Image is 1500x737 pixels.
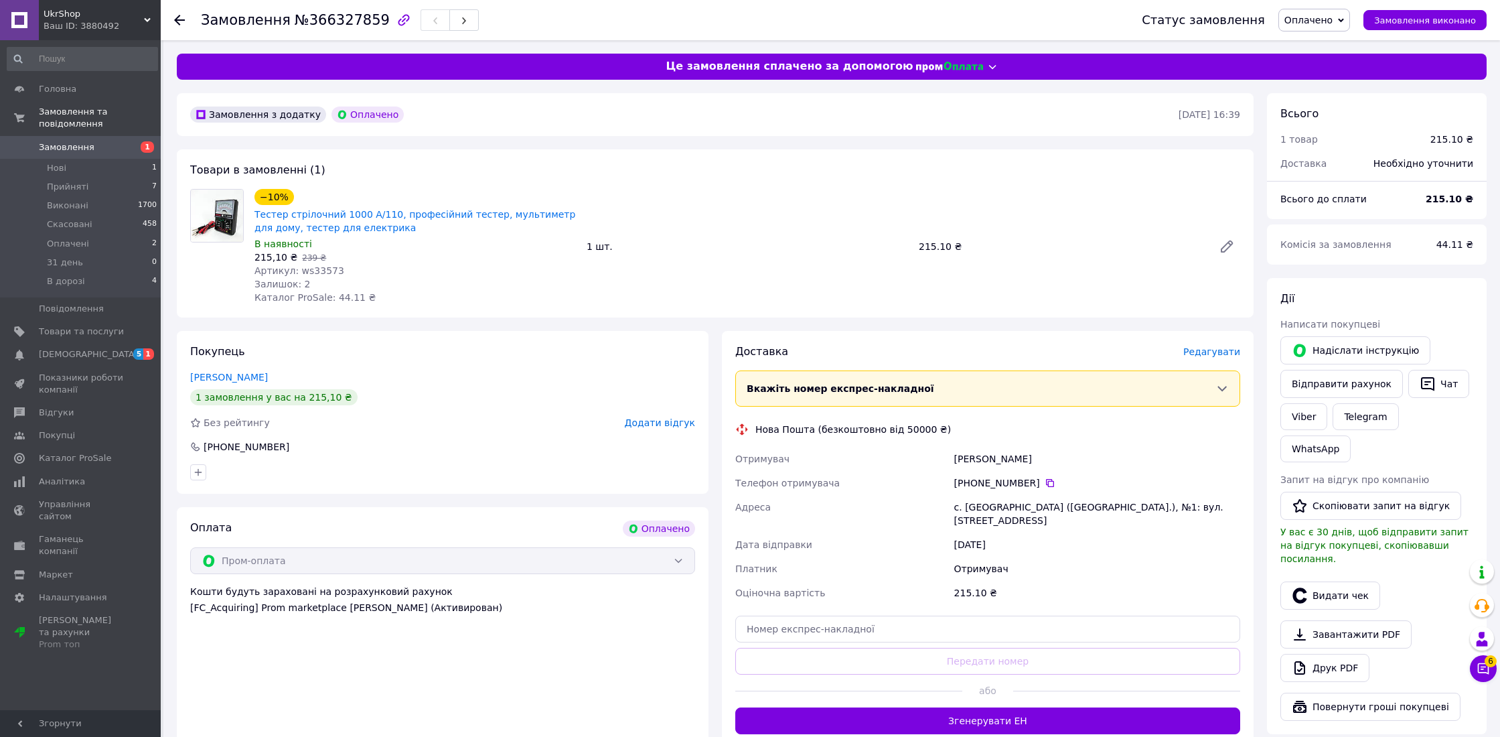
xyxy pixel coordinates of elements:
[295,12,390,28] span: №366327859
[254,239,312,249] span: В наявності
[39,592,107,604] span: Налаштування
[623,521,695,537] div: Оплачено
[666,59,913,74] span: Це замовлення сплачено за допомогою
[1179,109,1240,120] time: [DATE] 16:39
[152,257,157,269] span: 0
[1426,194,1473,204] b: 215.10 ₴
[39,569,73,581] span: Маркет
[1280,194,1367,204] span: Всього до сплати
[735,563,777,574] span: Платник
[1280,292,1294,305] span: Дії
[141,141,154,153] span: 1
[190,389,358,405] div: 1 замовлення у вас на 215,10 ₴
[152,181,157,193] span: 7
[1280,319,1380,330] span: Написати покупцеві
[39,407,74,419] span: Відгуки
[191,190,243,242] img: Тестер стрілочний 1000 А/110, професійний тестер, мультиметр для дому, тестер для електрика
[39,348,138,360] span: [DEMOGRAPHIC_DATA]
[1374,15,1476,25] span: Замовлення виконано
[39,476,85,488] span: Аналітика
[1408,370,1469,398] button: Чат
[1485,655,1497,667] span: 6
[47,238,89,250] span: Оплачені
[254,292,376,303] span: Каталог ProSale: 44.11 ₴
[190,163,325,176] span: Товари в замовленні (1)
[1280,403,1327,430] a: Viber
[1280,492,1461,520] button: Скопіювати запит на відгук
[962,684,1012,697] span: або
[47,181,88,193] span: Прийняті
[747,383,934,394] span: Вкажіть номер експрес-накладної
[1280,620,1412,649] a: Завантажити PDF
[47,275,85,287] span: В дорозі
[39,498,124,523] span: Управління сайтом
[39,533,124,557] span: Гаманець компанії
[1363,10,1487,30] button: Замовлення виконано
[1430,133,1473,146] div: 215.10 ₴
[1280,693,1460,721] button: Повернути гроші покупцеві
[39,429,75,442] span: Покупці
[39,372,124,396] span: Показники роботи компанії
[331,107,404,123] div: Оплачено
[39,326,124,338] span: Товари та послуги
[254,279,311,289] span: Залишок: 2
[174,13,185,27] div: Повернутися назад
[254,252,297,263] span: 215,10 ₴
[1280,370,1403,398] button: Відправити рахунок
[1280,582,1380,610] button: Видати чек
[39,639,124,651] div: Prom топ
[1280,474,1429,485] span: Запит на відгук про компанію
[1280,435,1351,462] a: WhatsApp
[152,275,157,287] span: 4
[190,585,695,614] div: Кошти будуть зараховані на розрахунковий рахунок
[138,200,157,212] span: 1700
[1436,239,1473,250] span: 44.11 ₴
[39,614,124,651] span: [PERSON_NAME] та рахунки
[735,708,1240,734] button: Згенерувати ЕН
[952,447,1243,471] div: [PERSON_NAME]
[952,557,1243,581] div: Отримувач
[254,265,344,276] span: Артикул: ws33573
[47,200,88,212] span: Виконані
[735,345,788,358] span: Доставка
[152,238,157,250] span: 2
[1470,655,1497,682] button: Чат з покупцем6
[913,237,1208,256] div: 215.10 ₴
[152,162,157,174] span: 1
[143,218,157,230] span: 458
[735,454,790,464] span: Отримувач
[39,141,94,153] span: Замовлення
[39,83,76,95] span: Головна
[254,209,575,233] a: Тестер стрілочний 1000 А/110, професійний тестер, мультиметр для дому, тестер для електрика
[1280,134,1318,145] span: 1 товар
[1280,336,1430,364] button: Надіслати інструкцію
[735,539,812,550] span: Дата відправки
[752,423,954,436] div: Нова Пошта (безкоштовно від 50000 ₴)
[1284,15,1333,25] span: Оплачено
[204,417,270,428] span: Без рейтингу
[625,417,695,428] span: Додати відгук
[735,478,840,488] span: Телефон отримувача
[39,303,104,315] span: Повідомлення
[735,588,825,598] span: Оціночна вартість
[1280,239,1392,250] span: Комісія за замовлення
[47,218,92,230] span: Скасовані
[1183,346,1240,357] span: Редагувати
[143,348,154,360] span: 1
[44,20,161,32] div: Ваш ID: 3880492
[1280,527,1469,564] span: У вас є 30 днів, щоб відправити запит на відгук покупцеві, скопіювавши посилання.
[190,372,268,383] a: [PERSON_NAME]
[47,257,83,269] span: 31 день
[190,521,232,534] span: Оплата
[952,495,1243,533] div: с. [GEOGRAPHIC_DATA] ([GEOGRAPHIC_DATA].), №1: вул. [STREET_ADDRESS]
[302,253,326,263] span: 239 ₴
[133,348,144,360] span: 5
[202,440,291,454] div: [PHONE_NUMBER]
[39,106,161,130] span: Замовлення та повідомлення
[1213,233,1240,260] a: Редагувати
[47,162,66,174] span: Нові
[44,8,144,20] span: UkrShop
[190,601,695,614] div: [FC_Acquiring] Prom marketplace [PERSON_NAME] (Активирован)
[1280,107,1319,120] span: Всього
[190,107,326,123] div: Замовлення з додатку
